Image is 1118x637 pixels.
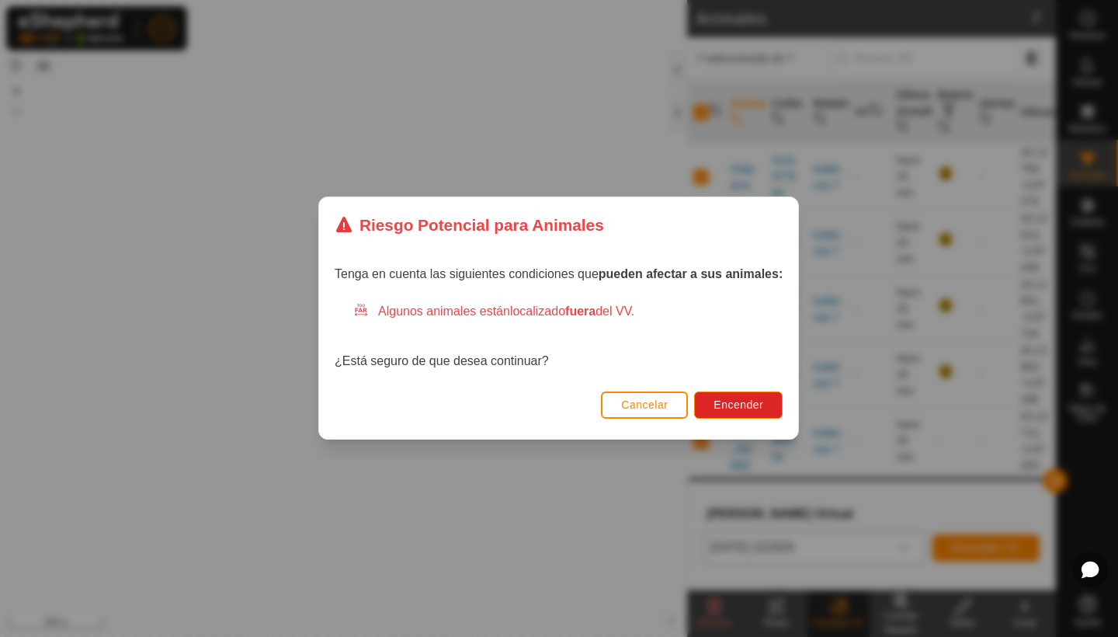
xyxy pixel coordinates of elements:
[335,303,783,371] div: ¿Está seguro de que desea continuar?
[565,305,595,318] strong: fuera
[335,268,783,281] span: Tenga en cuenta las siguientes condiciones que
[695,392,783,419] button: Encender
[599,268,783,281] strong: pueden afectar a sus animales:
[714,399,764,412] span: Encender
[353,303,783,322] div: Algunos animales están
[622,399,668,412] span: Cancelar
[602,392,689,419] button: Cancelar
[335,213,604,237] div: Riesgo Potencial para Animales
[510,305,634,318] span: localizado del VV.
